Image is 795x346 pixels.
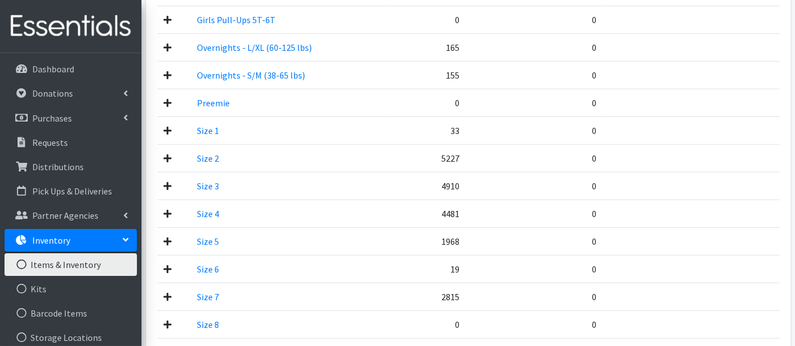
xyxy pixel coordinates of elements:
a: Size 8 [197,319,219,330]
a: Pick Ups & Deliveries [5,180,137,202]
p: Inventory [32,235,70,246]
a: Size 7 [197,291,219,302]
td: 0 [466,116,604,144]
a: Distributions [5,155,137,178]
td: 0 [466,61,604,89]
td: 0 [466,33,604,61]
td: 4481 [389,200,466,227]
a: Dashboard [5,58,137,80]
a: Purchases [5,107,137,129]
td: 0 [466,227,604,255]
a: Size 5 [197,236,219,247]
p: Distributions [32,161,84,172]
td: 0 [389,310,466,338]
td: 0 [466,200,604,227]
a: Donations [5,82,137,105]
p: Requests [32,137,68,148]
a: Overnights - S/M (38-65 lbs) [197,70,305,81]
a: Size 3 [197,180,219,192]
a: Size 1 [197,125,219,136]
a: Inventory [5,229,137,252]
td: 0 [466,172,604,200]
p: Partner Agencies [32,210,98,221]
td: 0 [466,6,604,33]
td: 155 [389,61,466,89]
a: Size 6 [197,263,219,275]
a: Overnights - L/XL (60-125 lbs) [197,42,312,53]
p: Dashboard [32,63,74,75]
td: 19 [389,255,466,283]
td: 0 [466,283,604,310]
td: 0 [466,144,604,172]
a: Size 2 [197,153,219,164]
a: Girls Pull-Ups 5T-6T [197,14,276,25]
a: Partner Agencies [5,204,137,227]
a: Items & Inventory [5,253,137,276]
td: 0 [389,89,466,116]
a: Size 4 [197,208,219,219]
td: 1968 [389,227,466,255]
a: Requests [5,131,137,154]
p: Purchases [32,113,72,124]
p: Donations [32,88,73,99]
td: 0 [466,255,604,283]
td: 165 [389,33,466,61]
td: 0 [466,89,604,116]
td: 33 [389,116,466,144]
td: 0 [466,310,604,338]
a: Barcode Items [5,302,137,325]
td: 4910 [389,172,466,200]
td: 2815 [389,283,466,310]
td: 0 [389,6,466,33]
td: 5227 [389,144,466,172]
a: Kits [5,278,137,300]
a: Preemie [197,97,230,109]
img: HumanEssentials [5,7,137,45]
p: Pick Ups & Deliveries [32,185,112,197]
